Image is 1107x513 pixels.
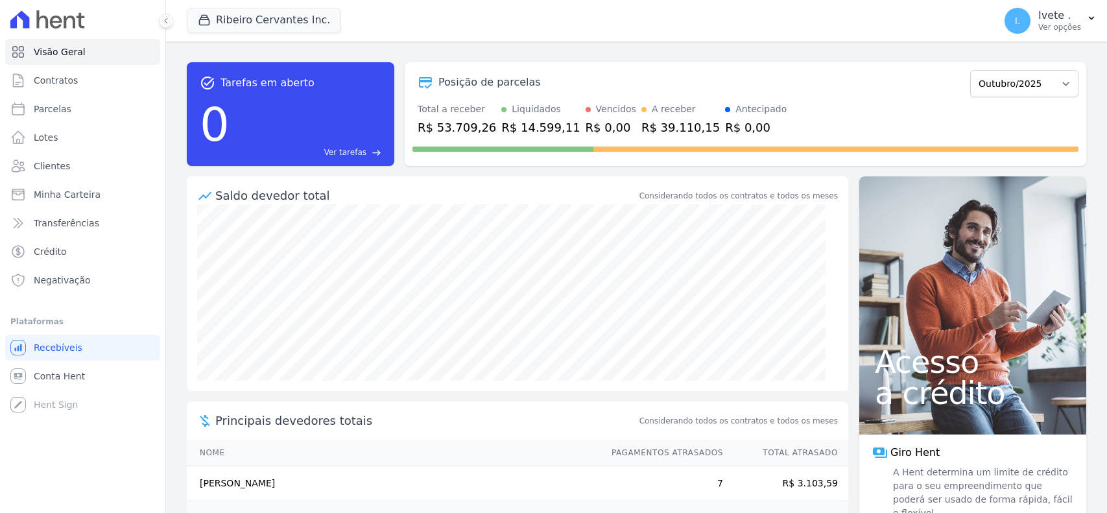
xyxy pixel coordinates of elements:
[34,217,99,230] span: Transferências
[187,466,599,501] td: [PERSON_NAME]
[1015,16,1021,25] span: I.
[34,188,101,201] span: Minha Carteira
[438,75,541,90] div: Posição de parcelas
[512,102,561,116] div: Liquidados
[187,8,341,32] button: Ribeiro Cervantes Inc.
[187,440,599,466] th: Nome
[652,102,696,116] div: A receber
[875,346,1071,377] span: Acesso
[215,412,637,429] span: Principais devedores totais
[641,119,720,136] div: R$ 39.110,15
[418,119,496,136] div: R$ 53.709,26
[1038,22,1081,32] p: Ver opções
[34,370,85,383] span: Conta Hent
[5,125,160,150] a: Lotes
[200,91,230,158] div: 0
[34,274,91,287] span: Negativação
[34,131,58,144] span: Lotes
[5,182,160,208] a: Minha Carteira
[372,148,381,158] span: east
[34,160,70,173] span: Clientes
[324,147,366,158] span: Ver tarefas
[5,67,160,93] a: Contratos
[34,45,86,58] span: Visão Geral
[5,363,160,389] a: Conta Hent
[5,239,160,265] a: Crédito
[639,190,838,202] div: Considerando todos os contratos e todos os meses
[5,39,160,65] a: Visão Geral
[418,102,496,116] div: Total a receber
[200,75,215,91] span: task_alt
[235,147,381,158] a: Ver tarefas east
[724,466,848,501] td: R$ 3.103,59
[34,74,78,87] span: Contratos
[596,102,636,116] div: Vencidos
[5,96,160,122] a: Parcelas
[34,245,67,258] span: Crédito
[994,3,1107,39] button: I. Ivete . Ver opções
[10,314,155,329] div: Plataformas
[890,445,940,460] span: Giro Hent
[724,440,848,466] th: Total Atrasado
[1038,9,1081,22] p: Ivete .
[220,75,315,91] span: Tarefas em aberto
[34,341,82,354] span: Recebíveis
[5,335,160,361] a: Recebíveis
[34,102,71,115] span: Parcelas
[501,119,580,136] div: R$ 14.599,11
[725,119,787,136] div: R$ 0,00
[875,377,1071,409] span: a crédito
[586,119,636,136] div: R$ 0,00
[215,187,637,204] div: Saldo devedor total
[5,153,160,179] a: Clientes
[5,267,160,293] a: Negativação
[599,440,724,466] th: Pagamentos Atrasados
[639,415,838,427] span: Considerando todos os contratos e todos os meses
[5,210,160,236] a: Transferências
[735,102,787,116] div: Antecipado
[599,466,724,501] td: 7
